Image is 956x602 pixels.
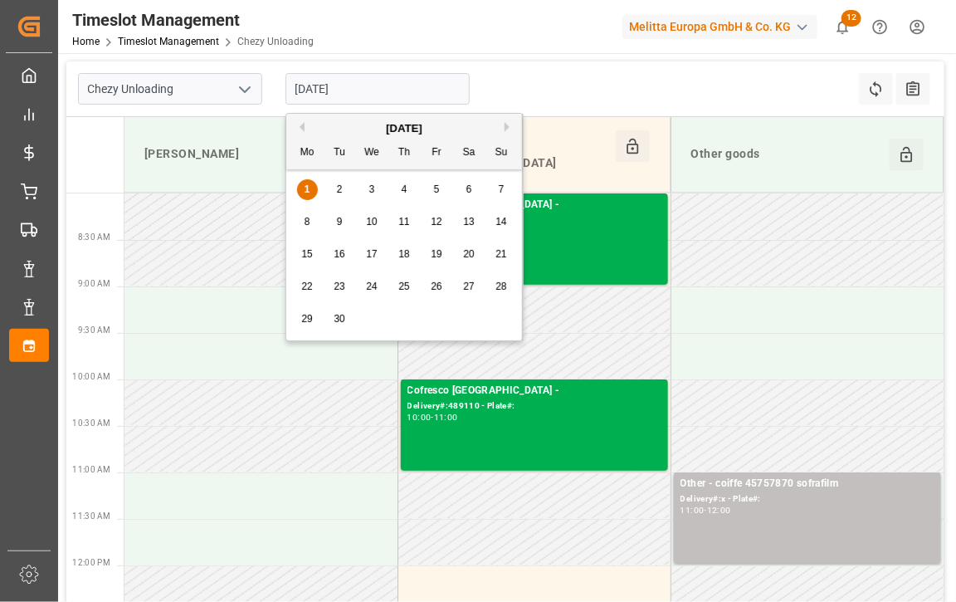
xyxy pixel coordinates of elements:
span: 11 [398,216,409,228]
span: 4 [402,184,407,195]
div: Choose Monday, September 8th, 2025 [297,212,318,232]
div: 10:00 [407,414,432,421]
span: 12:00 PM [72,558,110,567]
div: Delivery#:489110 - Plate#: [407,399,661,414]
div: Su [491,143,512,164]
span: 25 [398,281,409,292]
div: Choose Wednesday, September 10th, 2025 [362,212,383,232]
span: 7 [499,184,505,195]
div: Choose Friday, September 19th, 2025 [427,244,447,265]
div: [DATE] [286,120,522,137]
div: Timeslot Management [72,7,314,32]
div: Delivery#:489182 - Plate#: [407,213,661,228]
div: Cofresco [GEOGRAPHIC_DATA] - [407,383,661,399]
div: Choose Thursday, September 18th, 2025 [394,244,415,265]
div: Cofresco [GEOGRAPHIC_DATA] - [407,197,661,213]
span: 21 [495,248,506,260]
span: 6 [466,184,472,195]
span: 24 [366,281,377,292]
span: 12 [841,10,861,27]
div: Tu [329,143,350,164]
span: 9:30 AM [78,325,110,335]
div: - [705,507,707,514]
button: Melitta Europa GmbH & Co. KG [622,11,824,42]
span: 10:30 AM [72,418,110,428]
div: Choose Saturday, September 27th, 2025 [459,277,480,297]
div: Choose Tuesday, September 9th, 2025 [329,212,350,232]
span: 10 [366,216,377,228]
div: Melitta Europa GmbH & Co. KG [622,15,817,39]
div: Sa [459,143,480,164]
div: Choose Wednesday, September 24th, 2025 [362,277,383,297]
div: Choose Tuesday, September 2nd, 2025 [329,179,350,200]
div: Choose Sunday, September 28th, 2025 [491,277,512,297]
div: Th [394,143,415,164]
div: Delivery#:x - Plate#: [680,492,934,507]
span: 9:00 AM [78,279,110,288]
div: Fr [427,143,447,164]
span: 8 [305,216,310,228]
button: show 12 new notifications [824,8,861,46]
div: [PERSON_NAME] [138,139,343,170]
span: 16 [334,248,344,260]
div: Choose Friday, September 12th, 2025 [427,212,447,232]
div: 11:00 [680,507,705,514]
span: 15 [301,248,312,260]
div: We [362,143,383,164]
span: 27 [463,281,474,292]
div: 12:00 [707,507,731,514]
div: Choose Monday, September 15th, 2025 [297,244,318,265]
div: Choose Sunday, September 21st, 2025 [491,244,512,265]
span: 8:30 AM [78,232,110,242]
span: 14 [495,216,506,228]
span: 29 [301,313,312,325]
div: Mo [297,143,318,164]
div: 11:00 [434,414,458,421]
span: 3 [369,184,375,195]
div: Other goods [685,139,890,170]
button: Next Month [505,122,515,132]
div: Choose Thursday, September 11th, 2025 [394,212,415,232]
div: Choose Saturday, September 6th, 2025 [459,179,480,200]
button: Previous Month [295,122,305,132]
a: Timeslot Management [118,36,219,47]
div: Choose Sunday, September 14th, 2025 [491,212,512,232]
div: Choose Tuesday, September 30th, 2025 [329,309,350,330]
span: 9 [337,216,343,228]
span: 12 [431,216,441,228]
div: Choose Thursday, September 25th, 2025 [394,277,415,297]
span: 2 [337,184,343,195]
div: month 2025-09 [291,174,518,335]
div: Choose Friday, September 26th, 2025 [427,277,447,297]
span: 1 [305,184,310,195]
span: 5 [434,184,440,195]
div: Choose Wednesday, September 3rd, 2025 [362,179,383,200]
div: Choose Sunday, September 7th, 2025 [491,179,512,200]
div: Choose Tuesday, September 16th, 2025 [329,244,350,265]
div: - [431,414,433,421]
span: 11:30 AM [72,511,110,521]
div: Other - coiffe 45757870 sofrafilm [680,476,934,492]
div: Choose Saturday, September 13th, 2025 [459,212,480,232]
span: 18 [398,248,409,260]
span: 11:00 AM [72,465,110,474]
span: 13 [463,216,474,228]
div: Choose Monday, September 1st, 2025 [297,179,318,200]
div: Choose Saturday, September 20th, 2025 [459,244,480,265]
button: Help Center [861,8,899,46]
div: Choose Tuesday, September 23rd, 2025 [329,277,350,297]
div: Choose Monday, September 22nd, 2025 [297,277,318,297]
div: Choose Wednesday, September 17th, 2025 [362,244,383,265]
button: open menu [232,76,256,102]
span: 20 [463,248,474,260]
span: 28 [495,281,506,292]
a: Home [72,36,100,47]
div: Choose Monday, September 29th, 2025 [297,309,318,330]
div: Choose Thursday, September 4th, 2025 [394,179,415,200]
span: 30 [334,313,344,325]
span: 23 [334,281,344,292]
span: 10:00 AM [72,372,110,381]
input: Type to search/select [78,73,262,105]
input: DD-MM-YYYY [285,73,470,105]
span: 26 [431,281,441,292]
